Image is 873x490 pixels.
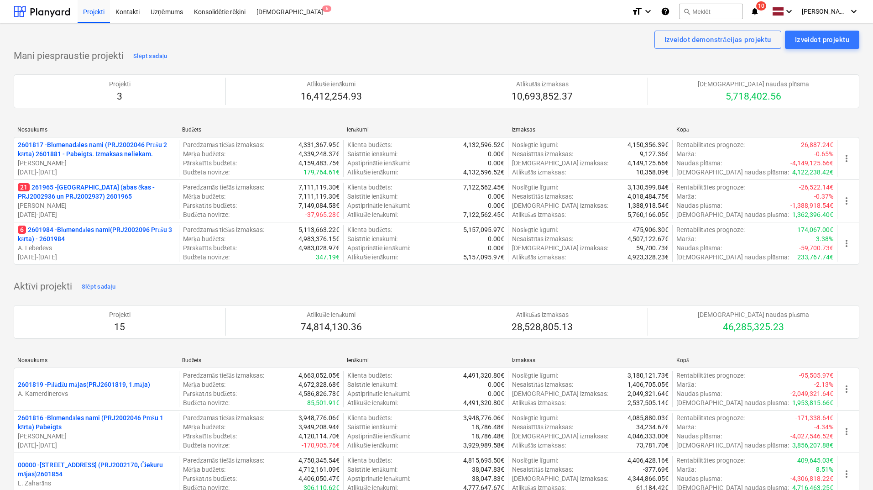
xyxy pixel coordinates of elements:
[512,441,566,450] p: Atlikušās izmaksas :
[676,389,722,398] p: Naudas plūsma :
[18,432,175,441] p: [PERSON_NAME]
[183,234,225,243] p: Mērķa budžets :
[654,31,781,49] button: Izveidot demonstrācijas projektu
[816,234,833,243] p: 3.38%
[698,321,809,334] p: 46,285,325.23
[347,432,410,441] p: Apstiprinātie ienākumi :
[790,432,833,441] p: -4,027,546.52€
[347,398,398,407] p: Atlikušie ienākumi :
[183,192,225,201] p: Mērķa budžets :
[512,474,608,483] p: [DEMOGRAPHIC_DATA] izmaksas :
[627,158,669,168] p: 4,149,125.66€
[664,34,771,46] div: Izveidot demonstrācijas projektu
[676,465,695,474] p: Marža :
[676,234,695,243] p: Marža :
[512,183,558,192] p: Noslēgtie līgumi :
[183,398,230,407] p: Budžeta novirze :
[627,398,669,407] p: 2,537,505.14€
[298,140,340,149] p: 4,331,367.95€
[512,140,558,149] p: Noslēgtie līgumi :
[463,210,504,219] p: 7,122,562.45€
[183,465,225,474] p: Mērķa budžets :
[301,90,362,103] p: 16,412,254.93
[756,1,766,11] span: 10
[298,380,340,389] p: 4,672,328.68€
[183,225,265,234] p: Paredzamās tiešās izmaksas :
[488,389,504,398] p: 0.00€
[679,4,743,19] button: Meklēt
[183,140,265,149] p: Paredzamās tiešās izmaksas :
[790,158,833,168] p: -4,149,125.66€
[814,380,833,389] p: -2.13%
[627,389,669,398] p: 2,049,321.64€
[18,226,26,234] span: 6
[512,234,573,243] p: Nesaistītās izmaksas :
[627,371,669,380] p: 3,180,121.73€
[301,79,362,89] p: Atlikušie ienākumi
[18,380,150,389] p: 2601819 - Pīlādžu mājas(PRJ2601819, 1.māja)
[676,456,744,465] p: Rentabilitātes prognoze :
[18,158,175,168] p: [PERSON_NAME]
[512,380,573,389] p: Nesaistītās izmaksas :
[636,168,669,177] p: 10,358.09€
[183,158,237,168] p: Pārskatīts budžets :
[18,413,175,432] p: 2601816 - Blūmendāles nami (PRJ2002046 Prūšu 1 kārta) Pabeigts
[814,192,833,201] p: -0.37%
[814,149,833,158] p: -0.65%
[463,183,504,192] p: 7,122,562.45€
[676,474,722,483] p: Naudas plūsma :
[848,6,859,17] i: keyboard_arrow_down
[109,321,131,334] p: 15
[18,460,175,488] div: 00000 -[STREET_ADDRESS] (PRJ2002170, Čiekuru mājas)2601854L. Zaharāns
[795,34,849,46] div: Izveidot projektu
[347,357,504,364] div: Ienākumi
[183,168,230,177] p: Budžeta novirze :
[463,168,504,177] p: 4,132,596.52€
[18,168,175,177] p: [DATE] - [DATE]
[792,398,833,407] p: 1,953,815.66€
[302,441,340,450] p: -170,905.76€
[472,432,504,441] p: 18,786.48€
[512,413,558,422] p: Noslēgtie līgumi :
[301,310,362,319] p: Atlikušie ienākumi
[676,168,789,177] p: [DEMOGRAPHIC_DATA] naudas plūsma :
[676,422,695,432] p: Marža :
[488,243,504,253] p: 0.00€
[799,371,833,380] p: -95,505.97€
[841,384,852,395] span: more_vert
[488,149,504,158] p: 0.00€
[463,398,504,407] p: 4,491,320.80€
[488,192,504,201] p: 0.00€
[512,210,566,219] p: Atlikušās izmaksas :
[512,432,608,441] p: [DEMOGRAPHIC_DATA] izmaksas :
[18,413,175,450] div: 2601816 -Blūmendāles nami (PRJ2002046 Prūšu 1 kārta) Pabeigts[PERSON_NAME][DATE]-[DATE]
[347,126,504,133] div: Ienākumi
[676,210,789,219] p: [DEMOGRAPHIC_DATA] naudas plūsma :
[676,380,695,389] p: Marža :
[463,456,504,465] p: 4,815,695.50€
[298,225,340,234] p: 5,113,663.22€
[676,192,695,201] p: Marža :
[18,225,175,262] div: 62601984 -Blūmendāles nami(PRJ2002096 Prūšu 3 kārta) - 2601984A. Lebedevs[DATE]-[DATE]
[183,441,230,450] p: Budžeta novirze :
[676,158,722,168] p: Naudas plūsma :
[298,149,340,158] p: 4,339,248.37€
[298,474,340,483] p: 4,406,050.47€
[18,389,175,398] p: A. Kamerdinerovs
[17,357,175,364] div: Nosaukums
[797,253,833,262] p: 233,767.74€
[512,253,566,262] p: Atlikušās izmaksas :
[750,6,759,17] i: notifications
[512,192,573,201] p: Nesaistītās izmaksas :
[676,149,695,158] p: Marža :
[676,183,744,192] p: Rentabilitātes prognoze :
[841,153,852,164] span: more_vert
[347,253,398,262] p: Atlikušie ienākumi :
[627,456,669,465] p: 4,406,428.16€
[698,90,809,103] p: 5,718,402.56
[627,140,669,149] p: 4,150,356.39€
[792,168,833,177] p: 4,122,238.42€
[298,465,340,474] p: 4,712,161.09€
[827,446,873,490] div: Chat Widget
[18,253,175,262] p: [DATE] - [DATE]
